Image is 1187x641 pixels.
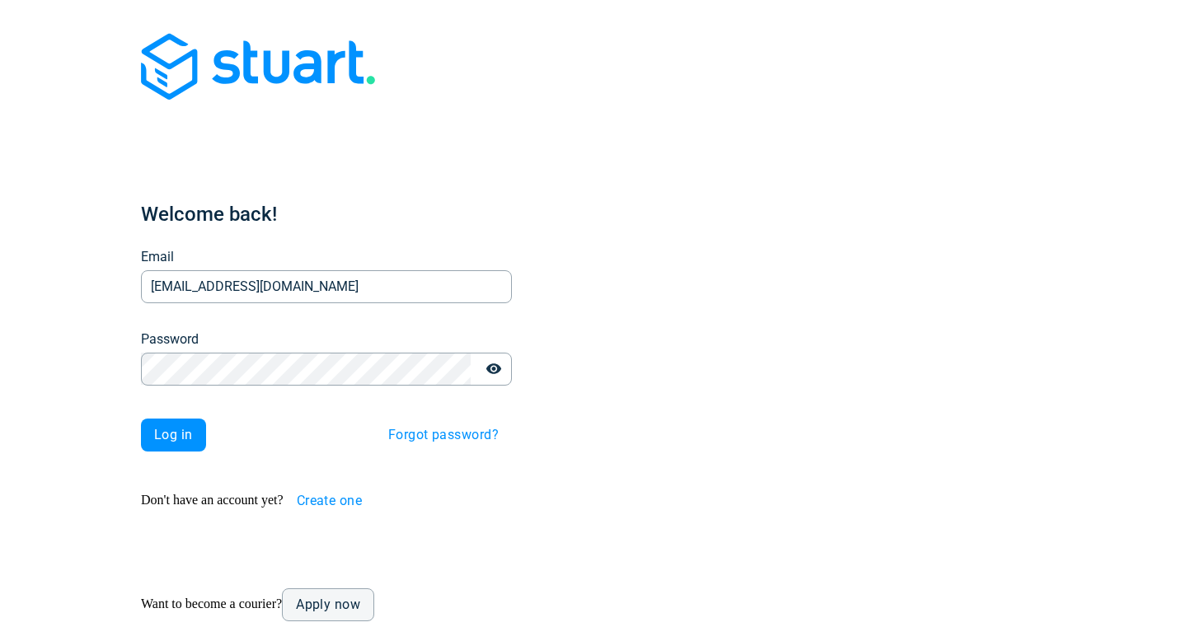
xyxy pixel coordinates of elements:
button: Log in [141,419,206,452]
button: Forgot password? [375,419,512,452]
span: Don't have an account yet? [141,492,284,506]
span: Create one [297,494,363,508]
span: Log in [154,428,193,442]
span: Forgot password? [388,428,499,442]
label: Email [141,247,174,267]
img: Blue logo [141,33,375,100]
button: Create one [284,484,376,517]
h1: Welcome back! [141,201,512,227]
span: Apply now [296,598,360,611]
label: Password [141,330,199,349]
a: Apply now [282,588,374,621]
span: Want to become a courier? [141,597,282,611]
